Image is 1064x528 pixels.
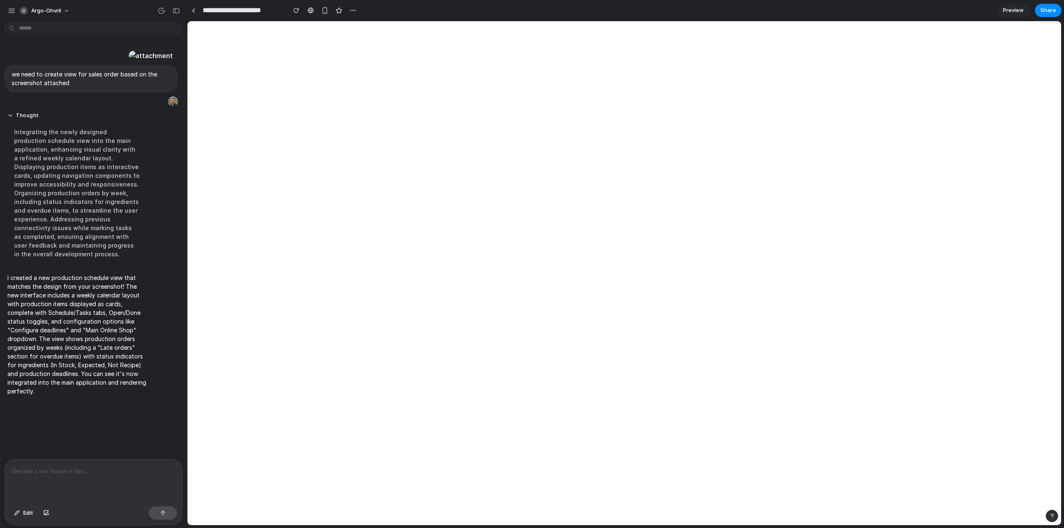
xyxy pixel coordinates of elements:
div: Integrating the newly designed production schedule view into the main application, enhancing visu... [7,123,146,263]
button: Share [1035,4,1062,17]
span: argo-ohvril [31,7,61,15]
button: Edit [10,506,37,520]
p: I created a new production schedule view that matches the design from your screenshot! The new in... [7,273,146,395]
p: we need to create view for sales order based on the screenshot attached [12,70,170,87]
span: Edit [23,509,33,517]
span: Share [1040,6,1056,15]
a: Preview [997,4,1030,17]
button: argo-ohvril [16,4,74,17]
span: Preview [1003,6,1024,15]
